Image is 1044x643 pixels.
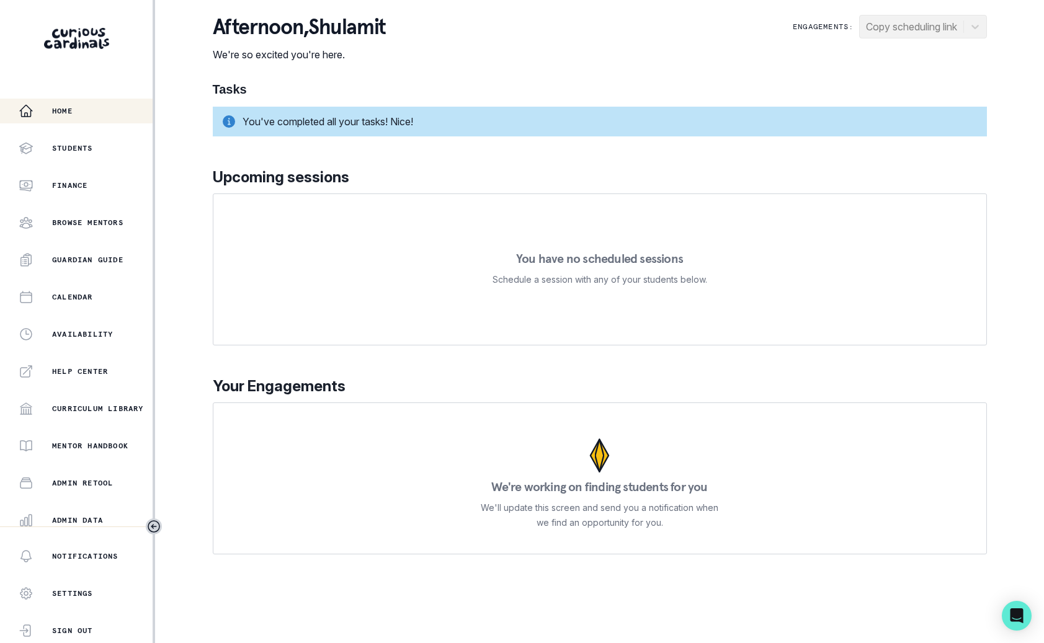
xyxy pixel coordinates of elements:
p: Calendar [52,292,93,302]
img: Curious Cardinals Logo [44,28,109,49]
p: Mentor Handbook [52,441,128,451]
p: Guardian Guide [52,255,123,265]
p: Schedule a session with any of your students below. [493,272,707,287]
p: Settings [52,588,93,598]
p: We're working on finding students for you [491,481,707,493]
div: You've completed all your tasks! Nice! [213,107,987,136]
p: Engagements: [793,22,854,32]
p: Upcoming sessions [213,166,987,188]
p: Browse Mentors [52,218,123,228]
p: Admin Retool [52,478,113,488]
p: Home [52,106,73,116]
p: Notifications [52,551,118,561]
p: Students [52,143,93,153]
p: Curriculum Library [52,404,144,414]
p: You have no scheduled sessions [516,252,683,265]
h1: Tasks [213,82,987,97]
p: We're so excited you're here. [213,47,386,62]
button: Toggle sidebar [146,518,162,534]
p: Your Engagements [213,375,987,397]
div: Open Intercom Messenger [1002,601,1032,631]
p: Finance [52,180,87,190]
p: Admin Data [52,515,103,525]
p: Sign Out [52,626,93,636]
p: We'll update this screen and send you a notification when we find an opportunity for you. [481,500,719,530]
p: afternoon , Shulamit [213,15,386,40]
p: Help Center [52,366,108,376]
p: Availability [52,329,113,339]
